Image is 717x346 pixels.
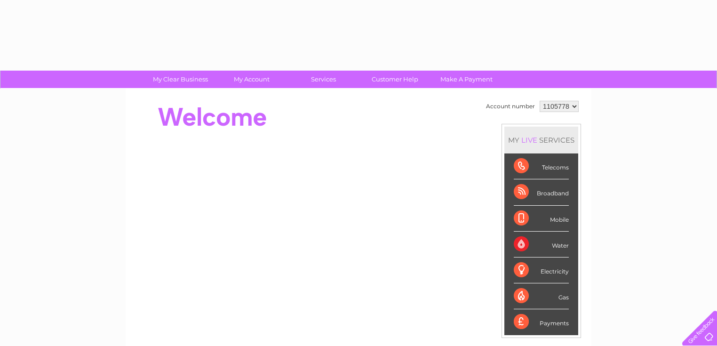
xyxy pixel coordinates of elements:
[285,71,362,88] a: Services
[514,257,569,283] div: Electricity
[504,127,578,153] div: MY SERVICES
[514,232,569,257] div: Water
[519,136,539,145] div: LIVE
[213,71,291,88] a: My Account
[514,309,569,335] div: Payments
[514,179,569,205] div: Broadband
[514,206,569,232] div: Mobile
[142,71,219,88] a: My Clear Business
[514,153,569,179] div: Telecoms
[356,71,434,88] a: Customer Help
[428,71,505,88] a: Make A Payment
[514,283,569,309] div: Gas
[484,98,537,114] td: Account number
